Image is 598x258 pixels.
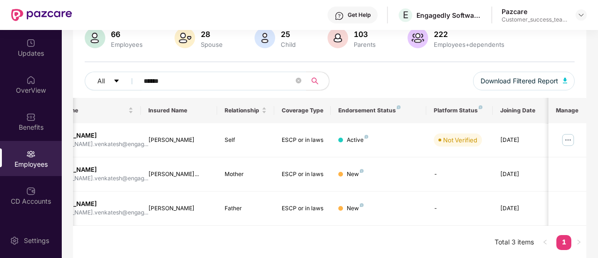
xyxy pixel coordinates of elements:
[85,72,142,90] button: Allcaret-down
[502,7,567,16] div: Pazcare
[282,204,324,213] div: ESCP or in laws
[352,29,378,39] div: 103
[481,76,558,86] span: Download Filtered Report
[432,29,506,39] div: 222
[282,136,324,145] div: ESCP or in laws
[255,28,275,48] img: svg+xml;base64,PHN2ZyB4bWxucz0iaHR0cDovL3d3dy53My5vcmcvMjAwMC9zdmciIHhtbG5zOnhsaW5rPSJodHRwOi8vd3...
[217,98,274,123] th: Relationship
[556,235,571,250] li: 1
[335,11,344,21] img: svg+xml;base64,PHN2ZyBpZD0iSGVscC0zMngzMiIgeG1sbnM9Imh0dHA6Ly93d3cudzMub3JnLzIwMDAvc3ZnIiB3aWR0aD...
[538,235,553,250] button: left
[348,11,371,19] div: Get Help
[576,239,582,245] span: right
[502,16,567,23] div: Customer_success_team_lead
[561,133,576,147] img: manageButton
[473,72,575,90] button: Download Filtered Report
[500,136,542,145] div: [DATE]
[538,235,553,250] li: Previous Page
[26,75,36,85] img: svg+xml;base64,PHN2ZyBpZD0iSG9tZSIgeG1sbnM9Imh0dHA6Ly93d3cudzMub3JnLzIwMDAvc3ZnIiB3aWR0aD0iMjAiIG...
[360,203,364,207] img: svg+xml;base64,PHN2ZyB4bWxucz0iaHR0cDovL3d3dy53My5vcmcvMjAwMC9zdmciIHdpZHRoPSI4IiBoZWlnaHQ9IjgiIH...
[26,112,36,122] img: svg+xml;base64,PHN2ZyBpZD0iQmVuZWZpdHMiIHhtbG5zPSJodHRwOi8vd3d3LnczLm9yZy8yMDAwL3N2ZyIgd2lkdGg9Ij...
[479,105,482,109] img: svg+xml;base64,PHN2ZyB4bWxucz0iaHR0cDovL3d3dy53My5vcmcvMjAwMC9zdmciIHdpZHRoPSI4IiBoZWlnaHQ9IjgiIH...
[493,98,550,123] th: Joining Date
[141,98,217,123] th: Insured Name
[542,239,548,245] span: left
[296,78,301,83] span: close-circle
[328,28,348,48] img: svg+xml;base64,PHN2ZyB4bWxucz0iaHR0cDovL3d3dy53My5vcmcvMjAwMC9zdmciIHhtbG5zOnhsaW5rPSJodHRwOi8vd3...
[199,41,225,48] div: Spouse
[109,41,145,48] div: Employees
[47,199,148,208] div: [PERSON_NAME]
[495,235,534,250] li: Total 3 items
[571,235,586,250] button: right
[500,204,542,213] div: [DATE]
[274,98,331,123] th: Coverage Type
[347,170,364,179] div: New
[225,204,267,213] div: Father
[347,204,364,213] div: New
[225,107,260,114] span: Relationship
[279,41,298,48] div: Child
[225,136,267,145] div: Self
[113,78,120,85] span: caret-down
[47,131,148,140] div: [PERSON_NAME]
[500,170,542,179] div: [DATE]
[563,78,568,83] img: svg+xml;base64,PHN2ZyB4bWxucz0iaHR0cDovL3d3dy53My5vcmcvMjAwMC9zdmciIHhtbG5zOnhsaW5rPSJodHRwOi8vd3...
[577,11,585,19] img: svg+xml;base64,PHN2ZyBpZD0iRHJvcGRvd24tMzJ4MzIiIHhtbG5zPSJodHRwOi8vd3d3LnczLm9yZy8yMDAwL3N2ZyIgd2...
[306,72,329,90] button: search
[556,235,571,249] a: 1
[571,235,586,250] li: Next Page
[26,149,36,159] img: svg+xml;base64,PHN2ZyBpZD0iRW1wbG95ZWVzIiB4bWxucz0iaHR0cDovL3d3dy53My5vcmcvMjAwMC9zdmciIHdpZHRoPS...
[416,11,482,20] div: Engagedly Software India Private Limited
[11,9,72,21] img: New Pazcare Logo
[279,29,298,39] div: 25
[432,41,506,48] div: Employees+dependents
[296,77,301,86] span: close-circle
[47,140,148,149] div: [PERSON_NAME].venkatesh@engag...
[175,28,195,48] img: svg+xml;base64,PHN2ZyB4bWxucz0iaHR0cDovL3d3dy53My5vcmcvMjAwMC9zdmciIHhtbG5zOnhsaW5rPSJodHRwOi8vd3...
[338,107,418,114] div: Endorsement Status
[426,157,493,192] td: -
[306,77,324,85] span: search
[443,135,477,145] div: Not Verified
[403,9,408,21] span: E
[426,192,493,226] td: -
[199,29,225,39] div: 28
[148,170,210,179] div: [PERSON_NAME]...
[548,98,586,123] th: Manage
[47,208,148,217] div: [PERSON_NAME].venkatesh@engag...
[97,76,105,86] span: All
[352,41,378,48] div: Parents
[85,28,105,48] img: svg+xml;base64,PHN2ZyB4bWxucz0iaHR0cDovL3d3dy53My5vcmcvMjAwMC9zdmciIHhtbG5zOnhsaW5rPSJodHRwOi8vd3...
[34,107,126,114] span: Employee Name
[397,105,401,109] img: svg+xml;base64,PHN2ZyB4bWxucz0iaHR0cDovL3d3dy53My5vcmcvMjAwMC9zdmciIHdpZHRoPSI4IiBoZWlnaHQ9IjgiIH...
[26,186,36,196] img: svg+xml;base64,PHN2ZyBpZD0iQ0RfQWNjb3VudHMiIGRhdGEtbmFtZT0iQ0QgQWNjb3VudHMiIHhtbG5zPSJodHRwOi8vd3...
[26,38,36,48] img: svg+xml;base64,PHN2ZyBpZD0iVXBkYXRlZCIgeG1sbnM9Imh0dHA6Ly93d3cudzMub3JnLzIwMDAvc3ZnIiB3aWR0aD0iMj...
[365,135,368,139] img: svg+xml;base64,PHN2ZyB4bWxucz0iaHR0cDovL3d3dy53My5vcmcvMjAwMC9zdmciIHdpZHRoPSI4IiBoZWlnaHQ9IjgiIH...
[27,98,141,123] th: Employee Name
[148,204,210,213] div: [PERSON_NAME]
[148,136,210,145] div: [PERSON_NAME]
[408,28,428,48] img: svg+xml;base64,PHN2ZyB4bWxucz0iaHR0cDovL3d3dy53My5vcmcvMjAwMC9zdmciIHhtbG5zOnhsaW5rPSJodHRwOi8vd3...
[360,169,364,173] img: svg+xml;base64,PHN2ZyB4bWxucz0iaHR0cDovL3d3dy53My5vcmcvMjAwMC9zdmciIHdpZHRoPSI4IiBoZWlnaHQ9IjgiIH...
[109,29,145,39] div: 66
[282,170,324,179] div: ESCP or in laws
[434,107,485,114] div: Platform Status
[47,174,148,183] div: [PERSON_NAME].venkatesh@engag...
[225,170,267,179] div: Mother
[47,165,148,174] div: [PERSON_NAME]
[21,236,52,245] div: Settings
[10,236,19,245] img: svg+xml;base64,PHN2ZyBpZD0iU2V0dGluZy0yMHgyMCIgeG1sbnM9Imh0dHA6Ly93d3cudzMub3JnLzIwMDAvc3ZnIiB3aW...
[347,136,368,145] div: Active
